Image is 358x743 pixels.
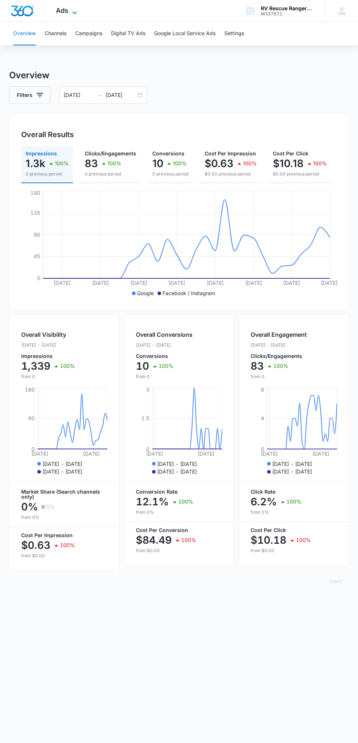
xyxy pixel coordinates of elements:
[60,543,75,548] p: 100%
[261,450,278,457] tspan: [DATE]
[205,171,257,177] p: $0.00 previous period
[136,534,172,546] p: $84.49
[45,22,66,45] button: Channels
[21,360,50,372] p: 1,339
[181,538,196,543] p: 100%
[85,150,136,156] span: Clicks/Engagements
[141,415,149,421] tspan: 1.5
[251,489,337,494] p: Click Rate
[320,280,337,286] tspan: [DATE]
[56,7,68,14] span: Ads
[97,92,103,98] span: swap-right
[261,415,264,421] tspan: 4
[85,158,98,169] p: 83
[21,373,75,380] p: from 0
[37,275,40,281] tspan: 0
[55,161,69,166] p: 100%
[26,150,57,156] span: Impressions
[312,450,329,457] tspan: [DATE]
[111,22,145,45] button: Digital TV Ads
[154,22,216,45] button: Google Local Service Ads
[251,496,277,508] p: 6.2%
[34,253,40,259] tspan: 45
[261,446,264,452] tspan: 0
[136,354,193,359] p: Conversions
[130,280,147,286] tspan: [DATE]
[152,150,184,156] span: Conversions
[159,363,174,369] p: 100%
[21,501,38,513] p: 0%
[273,363,288,369] p: 100%
[321,573,349,590] button: Spend
[85,171,136,177] p: 0 previous period
[313,161,327,166] p: 100%
[9,86,50,104] button: Filters
[136,496,169,508] p: 12.1%
[21,129,74,140] h3: Overall Results
[273,171,327,177] p: $0.00 previous period
[97,92,103,98] span: to
[21,489,107,499] p: Market Share (Search channels only)
[21,514,107,521] p: from 0%
[251,509,337,516] p: from 0%
[21,539,50,551] p: $0.63
[198,450,214,457] tspan: [DATE]
[163,289,215,297] p: Facebook / Instagram
[9,69,349,82] h3: Overview
[251,547,337,554] p: from $0.00
[75,22,102,45] button: Campaigns
[26,171,69,177] p: 0 previous period
[205,158,233,169] p: $0.63
[107,161,121,166] p: 100%
[136,547,222,554] p: from $0.00
[46,504,54,509] p: 0%
[273,150,308,156] span: Cost Per Click
[146,446,149,452] tspan: 0
[26,158,45,169] p: 1.3k
[83,450,99,457] tspan: [DATE]
[136,342,193,348] p: [DATE] - [DATE]
[251,360,264,372] p: 83
[60,363,75,369] p: 100%
[173,161,187,166] p: 100%
[152,171,188,177] p: 0 previous period
[21,354,75,359] p: Impressions
[136,528,222,533] p: Cost Per Conversion
[157,460,197,468] p: [DATE] - [DATE]
[30,210,40,216] tspan: 135
[21,330,75,339] h2: Overall Visibility
[54,280,71,286] tspan: [DATE]
[30,189,40,196] tspan: 180
[24,386,34,393] tspan: 180
[146,386,149,393] tspan: 3
[178,499,193,504] p: 100%
[251,528,337,533] p: Cost Per Click
[13,22,36,45] button: Overview
[28,415,34,421] tspan: 90
[251,330,307,339] h2: Overall Engagement
[136,489,222,494] p: Conversion Rate
[42,468,82,475] p: [DATE] - [DATE]
[245,280,262,286] tspan: [DATE]
[106,91,136,99] input: End date
[251,373,307,380] p: from 0
[146,450,163,457] tspan: [DATE]
[31,446,34,452] tspan: 0
[136,360,149,372] p: 10
[21,342,75,348] p: [DATE] - [DATE]
[286,499,301,504] p: 100%
[168,280,185,286] tspan: [DATE]
[261,5,314,11] div: account name
[261,11,314,16] div: account id
[272,460,312,468] p: [DATE] - [DATE]
[224,22,244,45] button: Settings
[34,231,40,237] tspan: 90
[42,460,82,468] p: [DATE] - [DATE]
[283,280,300,286] tspan: [DATE]
[64,91,94,99] input: Start date
[21,552,107,559] p: from $0.00
[296,538,311,543] p: 100%
[31,450,48,457] tspan: [DATE]
[136,373,193,380] p: from 0
[157,468,197,475] p: [DATE] - [DATE]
